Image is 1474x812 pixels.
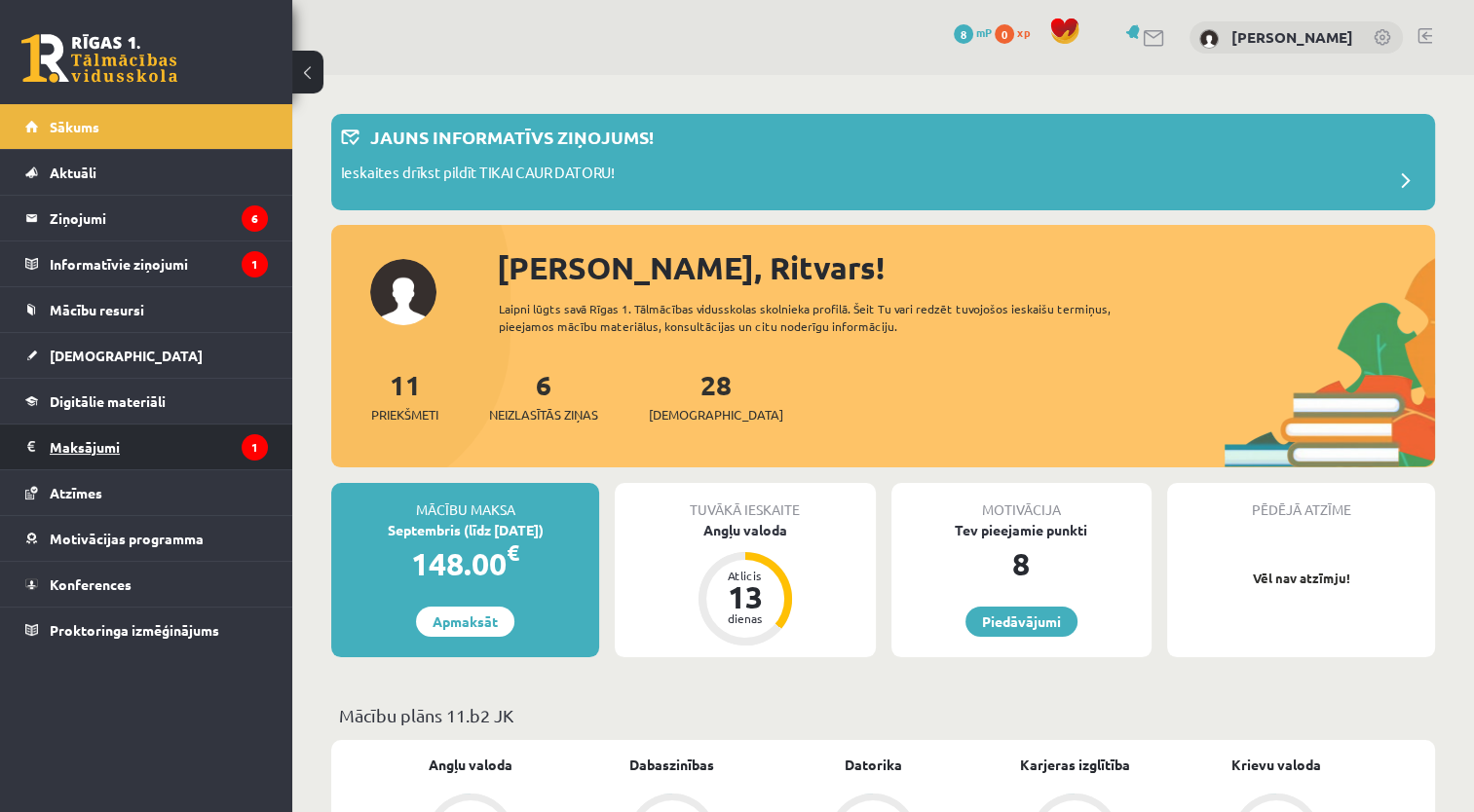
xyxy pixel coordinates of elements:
a: Atzīmes [25,470,268,515]
i: 1 [242,434,268,461]
img: Ritvars Kleins [1199,29,1219,49]
p: Ieskaites drīkst pildīt TIKAI CAUR DATORU! [341,162,615,189]
a: Digitālie materiāli [25,379,268,424]
span: xp [1017,24,1030,40]
p: Mācību plāns 11.b2 JK [339,702,1427,728]
a: Aktuāli [25,150,268,195]
a: 8 mP [954,24,992,40]
div: [PERSON_NAME], Ritvars! [497,244,1435,291]
a: Proktoringa izmēģinājums [25,608,268,652]
a: Krievu valoda [1231,755,1321,775]
a: [DEMOGRAPHIC_DATA] [25,333,268,378]
i: 6 [242,205,268,232]
a: Motivācijas programma [25,516,268,561]
span: Atzīmes [50,484,102,501]
div: Laipni lūgts savā Rīgas 1. Tālmācības vidusskolas skolnieka profilā. Šeit Tu vari redzēt tuvojošo... [499,300,1161,335]
a: 28[DEMOGRAPHIC_DATA] [649,367,783,424]
div: dienas [716,612,775,624]
i: 1 [242,251,268,277]
span: [DEMOGRAPHIC_DATA] [50,347,203,364]
span: mP [976,24,992,40]
div: Mācību maksa [331,483,599,520]
p: Vēl nav atzīmju! [1177,569,1425,588]
a: 6Neizlasītās ziņas [489,367,598,424]
span: Aktuāli [50,164,96,181]
span: [DEMOGRAPHIC_DATA] [649,405,783,424]
div: Angļu valoda [615,520,875,540]
a: Piedāvājumi [965,607,1077,637]
a: Dabaszinības [629,755,714,775]
span: Priekšmeti [371,405,438,424]
span: € [507,538,519,567]
legend: Maksājumi [50,424,268,469]
div: Septembris (līdz [DATE]) [331,520,599,540]
a: Karjeras izglītība [1020,755,1130,775]
span: Konferences [50,575,132,593]
div: 148.00 [331,540,599,587]
a: Apmaksāt [416,607,514,637]
a: 11Priekšmeti [371,367,438,424]
span: Proktoringa izmēģinājums [50,621,219,639]
div: Tuvākā ieskaite [615,483,875,520]
p: Jauns informatīvs ziņojums! [370,124,654,150]
div: Pēdējā atzīme [1167,483,1435,520]
a: Konferences [25,562,268,607]
a: Datorika [845,755,902,775]
a: Informatīvie ziņojumi1 [25,241,268,286]
span: Neizlasītās ziņas [489,405,598,424]
a: Ziņojumi6 [25,196,268,240]
a: Rīgas 1. Tālmācības vidusskola [21,34,177,83]
span: 0 [995,24,1014,44]
span: Motivācijas programma [50,530,204,547]
a: 0 xp [995,24,1039,40]
a: Jauns informatīvs ziņojums! Ieskaites drīkst pildīt TIKAI CAUR DATORU! [341,124,1425,201]
a: Angļu valoda Atlicis 13 dienas [615,520,875,648]
div: Atlicis [716,570,775,581]
span: Sākums [50,118,99,135]
div: 8 [891,540,1152,587]
div: 13 [716,581,775,612]
legend: Ziņojumi [50,196,268,240]
a: Maksājumi1 [25,424,268,469]
a: Angļu valoda [429,755,512,775]
a: Sākums [25,104,268,149]
a: Mācību resursi [25,287,268,332]
span: 8 [954,24,973,44]
a: [PERSON_NAME] [1231,27,1353,47]
div: Motivācija [891,483,1152,520]
span: Digitālie materiāli [50,392,166,410]
span: Mācību resursi [50,301,144,318]
legend: Informatīvie ziņojumi [50,241,268,286]
div: Tev pieejamie punkti [891,520,1152,540]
